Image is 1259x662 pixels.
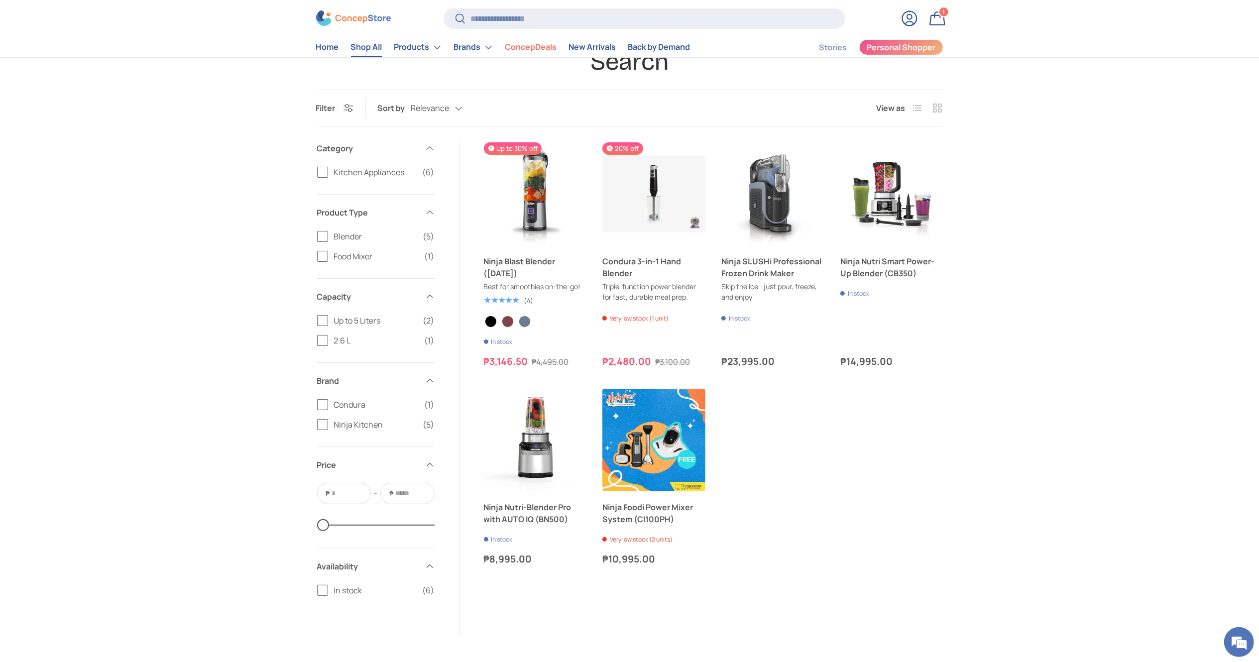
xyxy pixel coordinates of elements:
a: Ninja Foodi Power Mixer System (CI100PH) [602,501,705,525]
span: ₱ [388,488,394,499]
span: Up to 5 Liters [334,315,417,327]
span: (1) [425,399,435,411]
a: Ninja Nutri Smart Power-Up Blender (CB350) [840,255,943,279]
summary: Product Type [317,195,435,230]
a: Ninja Blast Blender (BC151) [484,142,587,245]
a: Ninja SLUSHi Professional Frozen Drink Maker [721,142,824,245]
a: Home [316,38,339,57]
summary: Category [317,130,435,166]
span: Availability [317,560,419,572]
label: Sort by [378,102,411,114]
a: Ninja SLUSHi Professional Frozen Drink Maker [721,255,824,279]
span: (5) [423,230,435,242]
summary: Capacity [317,279,435,315]
span: 1 [942,8,945,16]
summary: Availability [317,549,435,584]
span: Blender [334,230,417,242]
span: (2) [423,315,435,327]
span: Relevance [411,104,450,113]
span: ₱ [325,488,331,499]
span: Product Type [317,207,419,219]
button: Filter [316,103,353,113]
summary: Products [388,37,448,57]
span: - [374,487,377,499]
span: Brand [317,375,419,387]
a: Condura 3-in-1 Hand Blender [602,142,705,245]
a: Stories [819,38,847,57]
span: In stock [334,584,417,596]
span: Price [317,459,419,471]
nav: Primary [316,37,690,57]
span: 20% off [602,142,643,155]
a: Personal Shopper [859,39,943,55]
a: Condura 3-in-1 Hand Blender [602,255,705,279]
a: Ninja Nutri-Blender Pro with AUTO IQ (BN500) [484,501,587,525]
span: View as [877,102,906,114]
span: (5) [423,419,435,431]
a: ConcepDeals [505,38,557,57]
div: Minimize live chat window [163,5,187,29]
span: Up to 30% off [484,142,542,155]
a: Ninja Nutri-Blender Pro with AUTO IQ (BN500) [484,389,587,492]
span: Capacity [317,291,419,303]
span: Personal Shopper [867,44,935,52]
button: Relevance [411,100,482,117]
span: (6) [423,166,435,178]
span: Kitchen Appliances [334,166,417,178]
h1: Search [316,46,943,77]
a: Ninja Foodi Power Mixer System (CI100PH) [602,389,705,492]
div: Chat with us now [52,56,167,69]
summary: Brand [317,363,435,399]
span: (6) [423,584,435,596]
span: We're online! [58,125,137,226]
img: ConcepStore [316,11,391,26]
span: (1) [425,334,435,346]
span: Ninja Kitchen [334,419,417,431]
a: New Arrivals [569,38,616,57]
span: Condura [334,399,419,411]
span: Filter [316,103,336,113]
span: Food Mixer [334,250,419,262]
nav: Secondary [795,37,943,57]
a: Shop All [351,38,382,57]
summary: Brands [448,37,499,57]
a: Back by Demand [628,38,690,57]
textarea: Type your message and hit 'Enter' [5,272,190,307]
summary: Price [317,447,435,483]
span: (1) [425,250,435,262]
a: Ninja Blast Blender ([DATE]) [484,255,587,279]
a: Ninja Nutri Smart Power-Up Blender (CB350) [840,142,943,245]
span: 2.6 L [334,334,419,346]
span: Category [317,142,419,154]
